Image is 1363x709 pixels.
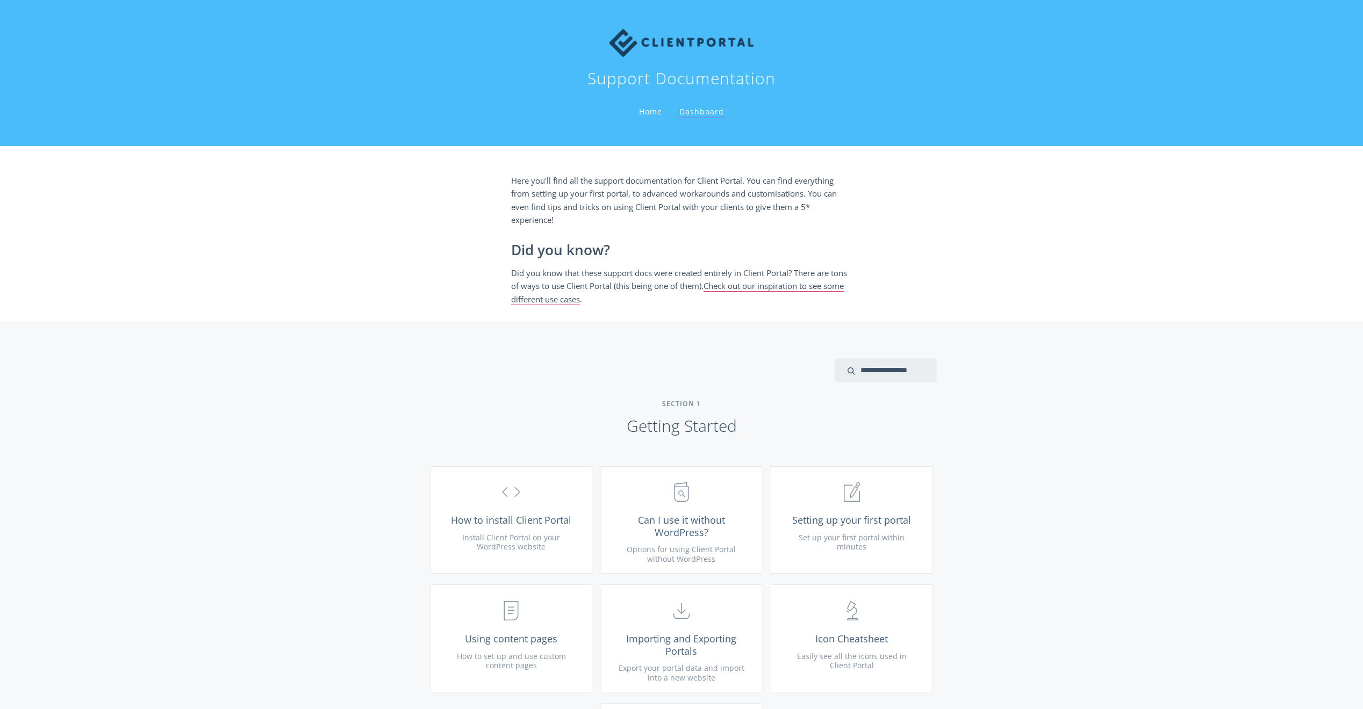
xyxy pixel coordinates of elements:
[511,174,852,227] p: Here you'll find all the support documentation for Client Portal. You can find everything from se...
[619,663,744,683] span: Export your portal data and import into a new website
[677,106,726,118] a: Dashboard
[462,532,560,552] span: Install Client Portal on your WordPress website
[511,266,852,306] p: Did you know that these support docs were created entirely in Client Portal? There are tons of wa...
[431,466,592,574] a: How to install Client Portal Install Client Portal on your WordPress website
[618,633,746,657] span: Importing and Exporting Portals
[797,651,907,671] span: Easily see all the icons used in Client Portal
[618,514,746,538] span: Can I use it without WordPress?
[601,584,763,692] a: Importing and Exporting Portals Export your portal data and import into a new website
[511,280,844,305] a: Check out our inspiration to see some different use cases
[511,242,852,258] h2: Did you know?
[447,514,576,526] span: How to install Client Portal
[627,544,736,564] span: Options for using Client Portal without WordPress
[799,532,905,552] span: Set up your first portal within minutes
[835,358,937,382] input: search input
[637,106,664,117] a: Home
[771,466,932,574] a: Setting up your first portal Set up your first portal within minutes
[787,633,916,645] span: Icon Cheatsheet
[447,633,576,645] span: Using content pages
[587,68,776,89] h1: Support Documentation
[601,466,763,574] a: Can I use it without WordPress? Options for using Client Portal without WordPress
[431,584,592,692] a: Using content pages How to set up and use custom content pages
[457,651,566,671] span: How to set up and use custom content pages
[787,514,916,526] span: Setting up your first portal
[771,584,932,692] a: Icon Cheatsheet Easily see all the icons used in Client Portal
